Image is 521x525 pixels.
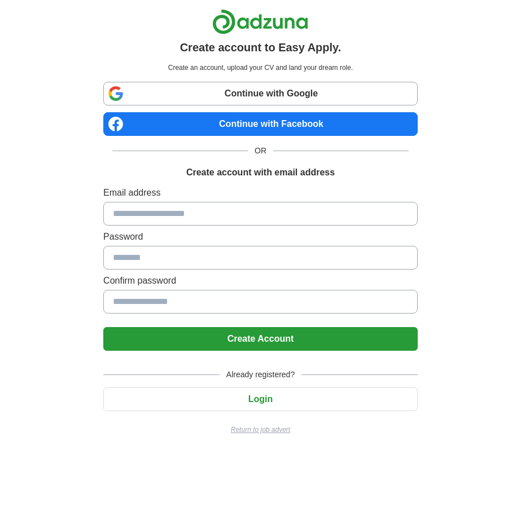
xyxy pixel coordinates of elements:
a: Return to job advert [103,425,418,435]
h1: Create account to Easy Apply. [180,39,342,56]
a: Login [103,394,418,404]
label: Confirm password [103,274,418,288]
label: Password [103,230,418,244]
button: Login [103,387,418,411]
a: Continue with Google [103,82,418,105]
a: Continue with Facebook [103,112,418,136]
span: OR [248,145,273,157]
h1: Create account with email address [186,166,335,179]
span: Already registered? [220,369,301,381]
button: Create Account [103,327,418,351]
label: Email address [103,186,418,200]
img: Adzuna logo [212,9,308,34]
p: Create an account, upload your CV and land your dream role. [106,63,415,73]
